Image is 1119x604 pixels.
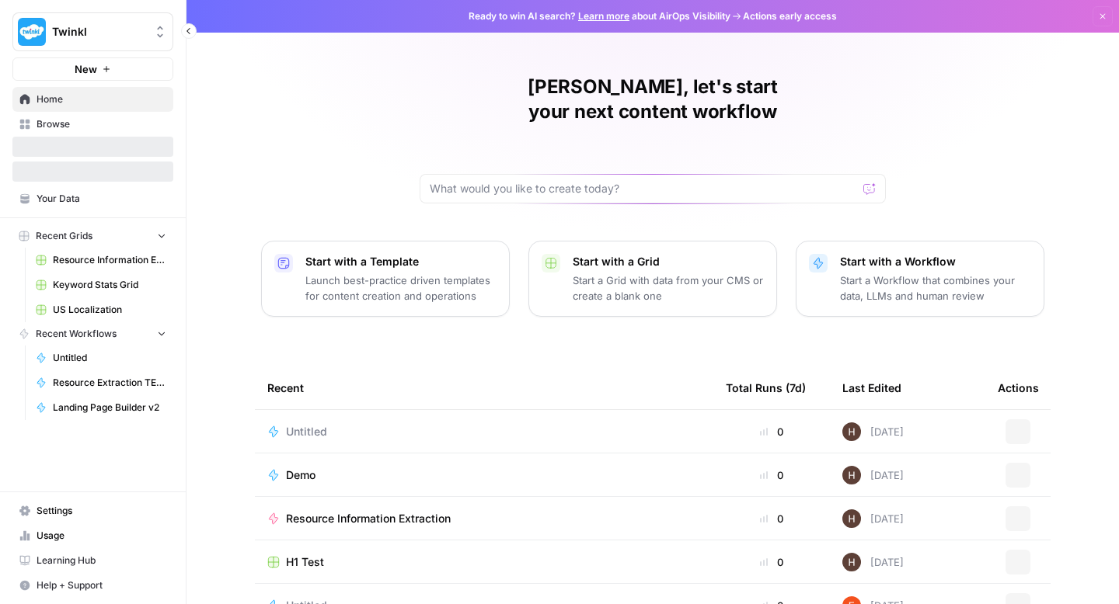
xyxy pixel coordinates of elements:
a: Resource Extraction TEST [29,370,173,395]
a: Settings [12,498,173,523]
a: Your Data [12,186,173,211]
img: 436bim7ufhw3ohwxraeybzubrpb8 [842,509,861,528]
div: [DATE] [842,553,904,571]
div: Actions [998,366,1039,409]
span: Demo [286,467,315,483]
span: Resource Information Extraction Grid (1) [53,253,166,267]
div: Last Edited [842,366,901,409]
a: Resource Information Extraction Grid (1) [29,248,173,272]
a: Learn more [578,10,629,22]
div: Recent [267,366,701,409]
a: Resource Information Extraction [267,511,701,526]
span: Recent Workflows [36,327,117,341]
span: Settings [37,504,166,518]
a: Keyword Stats Grid [29,272,173,297]
span: Twinkl [52,24,146,40]
span: US Localization [53,303,166,317]
button: Recent Grids [12,224,173,248]
button: Start with a WorkflowStart a Workflow that combines your data, LLMs and human review [796,241,1044,317]
a: Demo [267,467,701,483]
input: What would you like to create today? [430,181,857,196]
div: [DATE] [842,509,904,528]
span: Home [37,92,166,106]
button: Start with a TemplateLaunch best-practice driven templates for content creation and operations [261,241,510,317]
span: Recent Grids [36,229,92,243]
a: H1 Test [267,554,701,570]
button: New [12,57,173,81]
span: Landing Page Builder v2 [53,401,166,415]
span: Untitled [53,351,166,365]
p: Start with a Template [305,254,497,269]
p: Start a Workflow that combines your data, LLMs and human review [840,272,1031,304]
a: Untitled [267,424,701,439]
span: Resource Extraction TEST [53,376,166,390]
span: Resource Information Extraction [286,511,451,526]
span: Your Data [37,192,166,206]
img: 436bim7ufhw3ohwxraeybzubrpb8 [842,422,861,441]
div: 0 [726,511,817,526]
img: 436bim7ufhw3ohwxraeybzubrpb8 [842,466,861,484]
img: Twinkl Logo [18,18,46,46]
span: Help + Support [37,578,166,592]
span: Untitled [286,424,327,439]
span: H1 Test [286,554,324,570]
span: Usage [37,529,166,543]
a: Learning Hub [12,548,173,573]
p: Start with a Workflow [840,254,1031,269]
div: 0 [726,467,817,483]
p: Start with a Grid [573,254,764,269]
a: Untitled [29,345,173,370]
button: Help + Support [12,573,173,598]
span: Browse [37,117,166,131]
a: Usage [12,523,173,548]
a: Landing Page Builder v2 [29,395,173,420]
button: Workspace: Twinkl [12,12,173,51]
div: 0 [726,424,817,439]
div: Total Runs (7d) [726,366,806,409]
img: 436bim7ufhw3ohwxraeybzubrpb8 [842,553,861,571]
div: [DATE] [842,422,904,441]
a: Browse [12,112,173,137]
span: Actions early access [743,9,837,23]
div: 0 [726,554,817,570]
span: New [75,61,97,77]
h1: [PERSON_NAME], let's start your next content workflow [420,75,886,124]
a: Home [12,87,173,112]
a: US Localization [29,297,173,322]
span: Learning Hub [37,554,166,568]
button: Recent Workflows [12,322,173,345]
p: Start a Grid with data from your CMS or create a blank one [573,272,764,304]
button: Start with a GridStart a Grid with data from your CMS or create a blank one [528,241,777,317]
div: [DATE] [842,466,904,484]
p: Launch best-practice driven templates for content creation and operations [305,272,497,304]
span: Keyword Stats Grid [53,278,166,292]
span: Ready to win AI search? about AirOps Visibility [469,9,730,23]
